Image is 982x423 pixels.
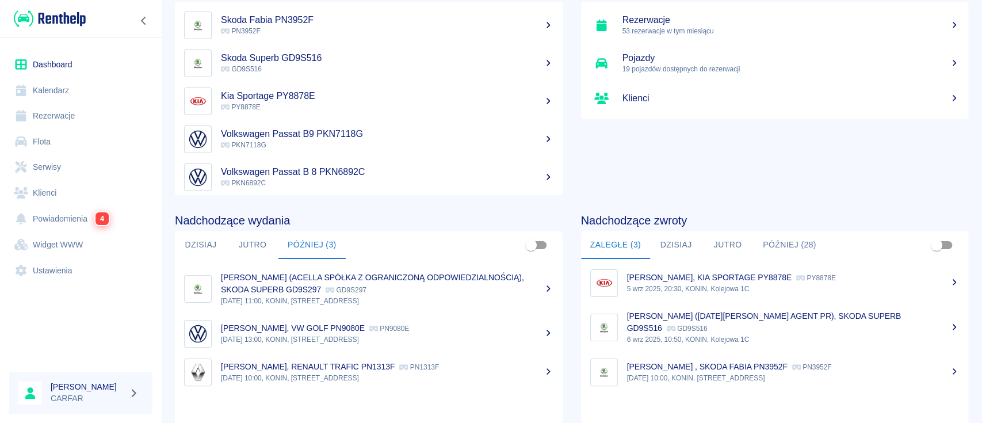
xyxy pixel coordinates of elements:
[175,44,563,82] a: ImageSkoda Superb GD9S516 GD9S516
[135,13,152,28] button: Zwiń nawigację
[520,234,542,256] span: Pokaż przypisane tylko do mnie
[622,26,960,36] p: 53 rezerwacje w tym miesiącu
[175,214,563,227] h4: Nadchodzące wydania
[187,52,209,74] img: Image
[51,381,124,392] h6: [PERSON_NAME]
[278,231,346,259] button: Później (3)
[9,9,86,28] a: Renthelp logo
[9,103,152,129] a: Rezerwacje
[221,166,553,178] h5: Volkswagen Passat B 8 PKN6892C
[187,361,209,383] img: Image
[792,363,832,371] p: PN3952F
[187,166,209,188] img: Image
[9,180,152,206] a: Klienci
[581,302,969,353] a: Image[PERSON_NAME] ([DATE][PERSON_NAME] AGENT PR), SKODA SUPERB GD9S516 GD9S5166 wrz 2025, 10:50,...
[14,9,86,28] img: Renthelp logo
[187,278,209,300] img: Image
[187,128,209,150] img: Image
[627,284,960,294] p: 5 wrz 2025, 20:30, KONIN, Kolejowa 1C
[221,141,266,149] span: PKN7118G
[221,52,553,64] h5: Skoda Superb GD9S516
[221,362,395,371] p: [PERSON_NAME], RENAULT TRAFIC PN1313F
[221,14,553,26] h5: Skoda Fabia PN3952F
[581,44,969,82] a: Pojazdy19 pojazdów dostępnych do rezerwacji
[175,231,227,259] button: Dzisiaj
[221,128,553,140] h5: Volkswagen Passat B9 PKN7118G
[650,231,702,259] button: Dzisiaj
[622,52,960,64] h5: Pojazdy
[175,353,563,391] a: Image[PERSON_NAME], RENAULT TRAFIC PN1313F PN1313F[DATE] 10:00, KONIN, [STREET_ADDRESS]
[627,273,792,282] p: [PERSON_NAME], KIA SPORTAGE PY8878E
[9,129,152,155] a: Flota
[9,78,152,104] a: Kalendarz
[221,65,262,73] span: GD9S516
[581,82,969,115] a: Klienci
[95,212,109,225] span: 4
[796,274,836,282] p: PY8878E
[622,64,960,74] p: 19 pojazdów dostępnych do rezerwacji
[581,6,969,44] a: Rezerwacje53 rezerwacje w tym miesiącu
[51,392,124,405] p: CARFAR
[175,158,563,196] a: ImageVolkswagen Passat B 8 PKN6892C PKN6892C
[221,179,266,187] span: PKN6892C
[187,14,209,36] img: Image
[581,214,969,227] h4: Nadchodzące zwroty
[175,120,563,158] a: ImageVolkswagen Passat B9 PKN7118G PKN7118G
[593,317,615,338] img: Image
[221,27,261,35] span: PN3952F
[326,286,366,294] p: GD9S297
[221,373,553,383] p: [DATE] 10:00, KONIN, [STREET_ADDRESS]
[175,264,563,314] a: Image[PERSON_NAME] (ACELLA SPÓŁKA Z OGRANICZONĄ ODPOWIEDZIALNOŚCIĄ), SKODA SUPERB GD9S297 GD9S297...
[221,296,553,306] p: [DATE] 11:00, KONIN, [STREET_ADDRESS]
[581,264,969,302] a: Image[PERSON_NAME], KIA SPORTAGE PY8878E PY8878E5 wrz 2025, 20:30, KONIN, Kolejowa 1C
[187,323,209,345] img: Image
[221,90,553,102] h5: Kia Sportage PY8878E
[9,232,152,258] a: Widget WWW
[399,363,439,371] p: PN1313F
[627,311,901,333] p: [PERSON_NAME] ([DATE][PERSON_NAME] AGENT PR), SKODA SUPERB GD9S516
[369,325,409,333] p: PN9080E
[9,205,152,232] a: Powiadomienia4
[175,82,563,120] a: ImageKia Sportage PY8878E PY8878E
[627,373,960,383] p: [DATE] 10:00, KONIN, [STREET_ADDRESS]
[175,314,563,353] a: Image[PERSON_NAME], VW GOLF PN9080E PN9080E[DATE] 13:00, KONIN, [STREET_ADDRESS]
[9,154,152,180] a: Serwisy
[227,231,278,259] button: Jutro
[187,90,209,112] img: Image
[702,231,754,259] button: Jutro
[627,334,960,345] p: 6 wrz 2025, 10:50, KONIN, Kolejowa 1C
[622,93,960,104] h5: Klienci
[926,234,947,256] span: Pokaż przypisane tylko do mnie
[581,353,969,391] a: Image[PERSON_NAME] , SKODA FABIA PN3952F PN3952F[DATE] 10:00, KONIN, [STREET_ADDRESS]
[667,325,708,333] p: GD9S516
[9,52,152,78] a: Dashboard
[593,272,615,294] img: Image
[221,273,524,294] p: [PERSON_NAME] (ACELLA SPÓŁKA Z OGRANICZONĄ ODPOWIEDZIALNOŚCIĄ), SKODA SUPERB GD9S297
[593,361,615,383] img: Image
[9,258,152,284] a: Ustawienia
[221,103,261,111] span: PY8878E
[221,334,553,345] p: [DATE] 13:00, KONIN, [STREET_ADDRESS]
[627,362,788,371] p: [PERSON_NAME] , SKODA FABIA PN3952F
[581,231,650,259] button: Zaległe (3)
[221,323,365,333] p: [PERSON_NAME], VW GOLF PN9080E
[754,231,826,259] button: Później (28)
[622,14,960,26] h5: Rezerwacje
[175,6,563,44] a: ImageSkoda Fabia PN3952F PN3952F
